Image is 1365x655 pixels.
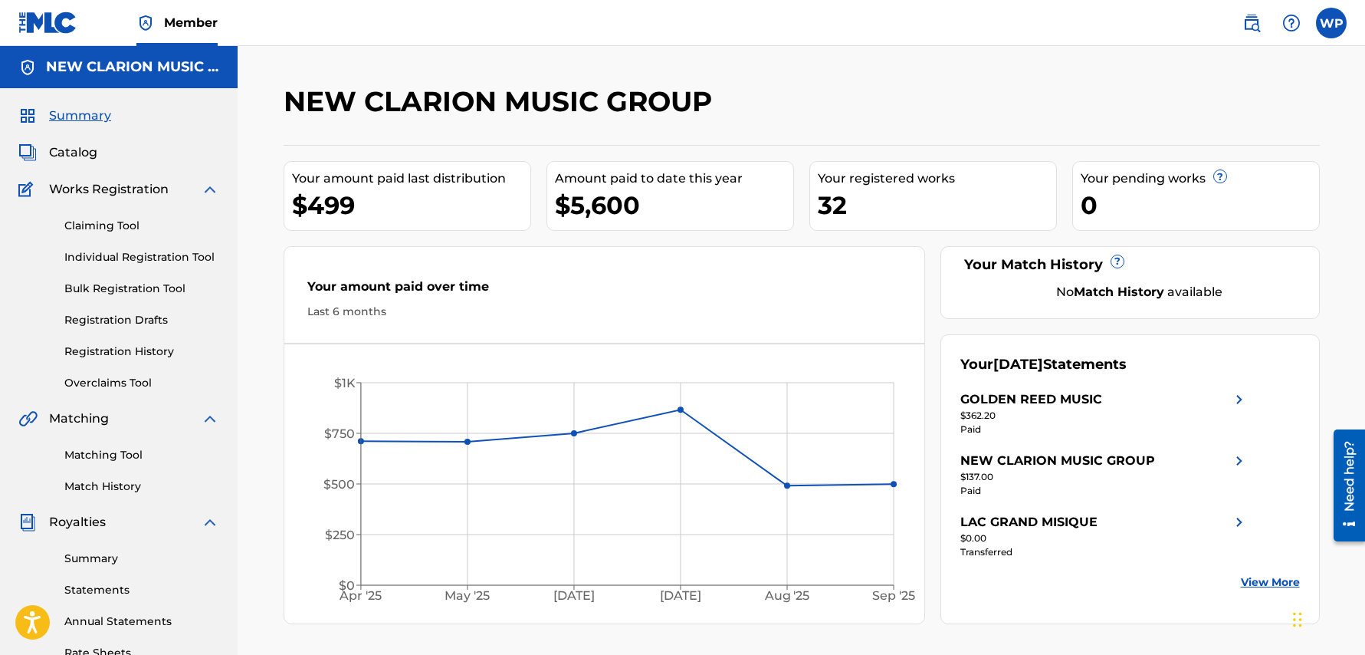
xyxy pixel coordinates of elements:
a: Annual Statements [64,614,219,630]
div: Help [1276,8,1307,38]
tspan: $500 [323,477,354,492]
a: LAC GRAND MISIQUEright chevron icon$0.00Transferred [960,513,1249,559]
div: $137.00 [960,470,1249,484]
div: Your amount paid over time [307,278,902,304]
a: Registration Drafts [64,312,219,328]
img: Accounts [18,58,37,77]
tspan: [DATE] [553,589,595,604]
img: expand [201,513,219,532]
div: Paid [960,484,1249,498]
img: help [1282,14,1301,32]
div: $0.00 [960,532,1249,545]
img: MLC Logo [18,12,77,34]
div: No available [979,283,1300,301]
a: View More [1241,574,1300,591]
tspan: $1K [333,376,355,390]
img: Matching [18,410,38,428]
tspan: $250 [324,528,354,542]
div: $362.20 [960,409,1249,423]
a: CatalogCatalog [18,143,97,162]
tspan: [DATE] [660,589,701,604]
span: [DATE] [993,356,1043,373]
img: search [1242,14,1261,32]
div: GOLDEN REED MUSIC [960,390,1102,409]
img: Top Rightsholder [136,14,155,32]
h2: NEW CLARION MUSIC GROUP [284,84,720,119]
a: Matching Tool [64,447,219,463]
div: Your Match History [960,255,1300,275]
h5: NEW CLARION MUSIC GROUP [46,58,219,76]
div: Your pending works [1081,170,1319,188]
span: Summary [49,107,111,125]
a: Bulk Registration Tool [64,281,219,297]
a: Summary [64,551,219,567]
img: right chevron icon [1230,390,1249,409]
div: Transferred [960,545,1249,559]
tspan: $750 [323,426,354,441]
div: Paid [960,423,1249,436]
div: $499 [292,188,530,222]
a: Statements [64,582,219,598]
iframe: Chat Widget [1288,581,1365,655]
div: Last 6 months [307,304,902,320]
a: GOLDEN REED MUSICright chevron icon$362.20Paid [960,390,1249,436]
div: Your Statements [960,354,1127,375]
div: Amount paid to date this year [555,170,793,188]
a: Public Search [1236,8,1267,38]
iframe: Resource Center [1322,423,1365,549]
div: Drag [1293,597,1302,643]
img: right chevron icon [1230,452,1249,470]
div: Your registered works [818,170,1056,188]
span: Catalog [49,143,97,162]
tspan: $0 [338,578,354,593]
span: Works Registration [49,180,169,199]
div: User Menu [1316,8,1347,38]
div: 0 [1081,188,1319,222]
div: NEW CLARION MUSIC GROUP [960,452,1155,470]
img: expand [201,180,219,199]
a: Registration History [64,344,219,360]
div: Your amount paid last distribution [292,170,530,188]
div: LAC GRAND MISIQUE [960,513,1098,532]
span: Royalties [49,513,106,532]
span: ? [1214,170,1226,183]
tspan: Apr '25 [339,589,382,604]
span: Matching [49,410,109,428]
img: Catalog [18,143,37,162]
img: expand [201,410,219,428]
strong: Match History [1074,285,1164,299]
a: NEW CLARION MUSIC GROUPright chevron icon$137.00Paid [960,452,1249,498]
a: Overclaims Tool [64,375,219,391]
a: Claiming Tool [64,218,219,234]
img: Royalties [18,513,37,532]
img: right chevron icon [1230,513,1249,532]
div: $5,600 [555,188,793,222]
a: SummarySummary [18,107,111,125]
tspan: Aug '25 [763,589,809,604]
div: 32 [818,188,1056,222]
img: Works Registration [18,180,38,199]
a: Individual Registration Tool [64,249,219,265]
span: Member [164,14,218,31]
tspan: Sep '25 [872,589,915,604]
tspan: May '25 [445,589,490,604]
span: ? [1111,255,1124,268]
a: Match History [64,479,219,495]
img: Summary [18,107,37,125]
